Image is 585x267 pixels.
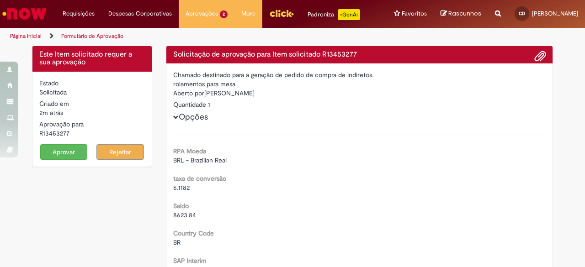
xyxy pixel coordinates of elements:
[173,147,206,155] b: RPA Moeda
[96,144,144,160] button: Rejeitar
[61,32,123,40] a: Formulário de Aprovação
[186,9,218,18] span: Aprovações
[173,211,196,219] span: 8623.84
[173,89,204,98] label: Aberto por
[39,129,145,138] div: R13453277
[108,9,172,18] span: Despesas Corporativas
[39,120,84,129] label: Aprovação para
[10,32,42,40] a: Página inicial
[173,238,181,246] span: BR
[402,9,427,18] span: Favoritos
[39,109,63,117] time: 27/08/2025 15:42:40
[532,10,578,17] span: [PERSON_NAME]
[39,108,145,117] div: 27/08/2025 15:42:40
[63,9,95,18] span: Requisições
[39,109,63,117] span: 2m atrás
[173,183,190,192] span: 6.1182
[173,51,546,59] h4: Solicitação de aprovação para Item solicitado R13453277
[308,9,360,20] div: Padroniza
[241,9,255,18] span: More
[173,79,546,89] div: rolamentos para mesa
[441,10,481,18] a: Rascunhos
[40,144,88,160] button: Aprovar
[173,257,207,265] b: SAP Interim
[173,202,189,210] b: Saldo
[338,9,360,20] p: +GenAi
[220,10,228,18] span: 2
[173,156,227,164] span: BRL - Brazilian Real
[448,9,481,18] span: Rascunhos
[173,70,546,79] div: Chamado destinado para a geração de pedido de compra de indiretos.
[173,100,546,109] div: Quantidade 1
[173,89,546,100] div: [PERSON_NAME]
[519,10,525,16] span: CD
[1,5,48,23] img: ServiceNow
[173,174,226,183] b: taxa de conversão
[39,79,58,88] label: Estado
[39,51,145,67] h4: Este Item solicitado requer a sua aprovação
[7,28,383,45] ul: Trilhas de página
[173,229,214,237] b: Country Code
[39,88,145,97] div: Solicitada
[269,6,294,20] img: click_logo_yellow_360x200.png
[39,99,69,108] label: Criado em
